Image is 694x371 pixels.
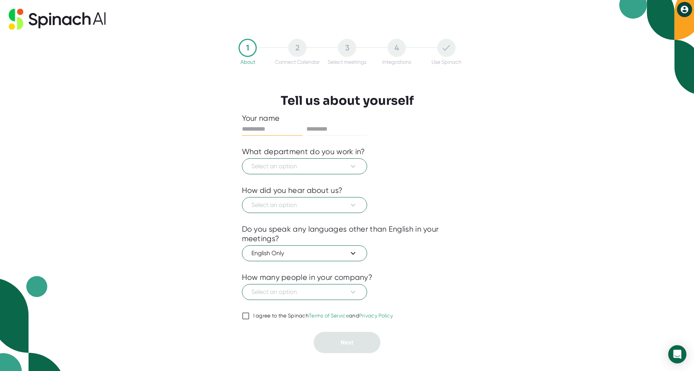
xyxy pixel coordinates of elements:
[251,200,358,210] span: Select an option
[251,249,358,258] span: English Only
[242,147,365,156] div: What department do you work in?
[288,39,306,57] div: 2
[251,287,358,297] span: Select an option
[242,224,452,243] div: Do you speak any languages other than English in your meetings?
[242,114,452,123] div: Your name
[242,158,367,174] button: Select an option
[328,59,366,65] div: Select meetings
[242,197,367,213] button: Select an option
[314,332,380,353] button: Next
[239,39,257,57] div: 1
[275,59,320,65] div: Connect Calendar
[309,313,349,319] a: Terms of Service
[242,186,343,195] div: How did you hear about us?
[388,39,406,57] div: 4
[668,345,686,363] div: Open Intercom Messenger
[432,59,462,65] div: Use Spinach
[242,273,373,282] div: How many people in your company?
[242,245,367,261] button: English Only
[253,313,393,319] div: I agree to the Spinach and
[341,339,353,346] span: Next
[240,59,255,65] div: About
[359,313,393,319] a: Privacy Policy
[338,39,356,57] div: 3
[251,162,358,171] span: Select an option
[242,284,367,300] button: Select an option
[281,93,414,108] h3: Tell us about yourself
[382,59,411,65] div: Integrations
